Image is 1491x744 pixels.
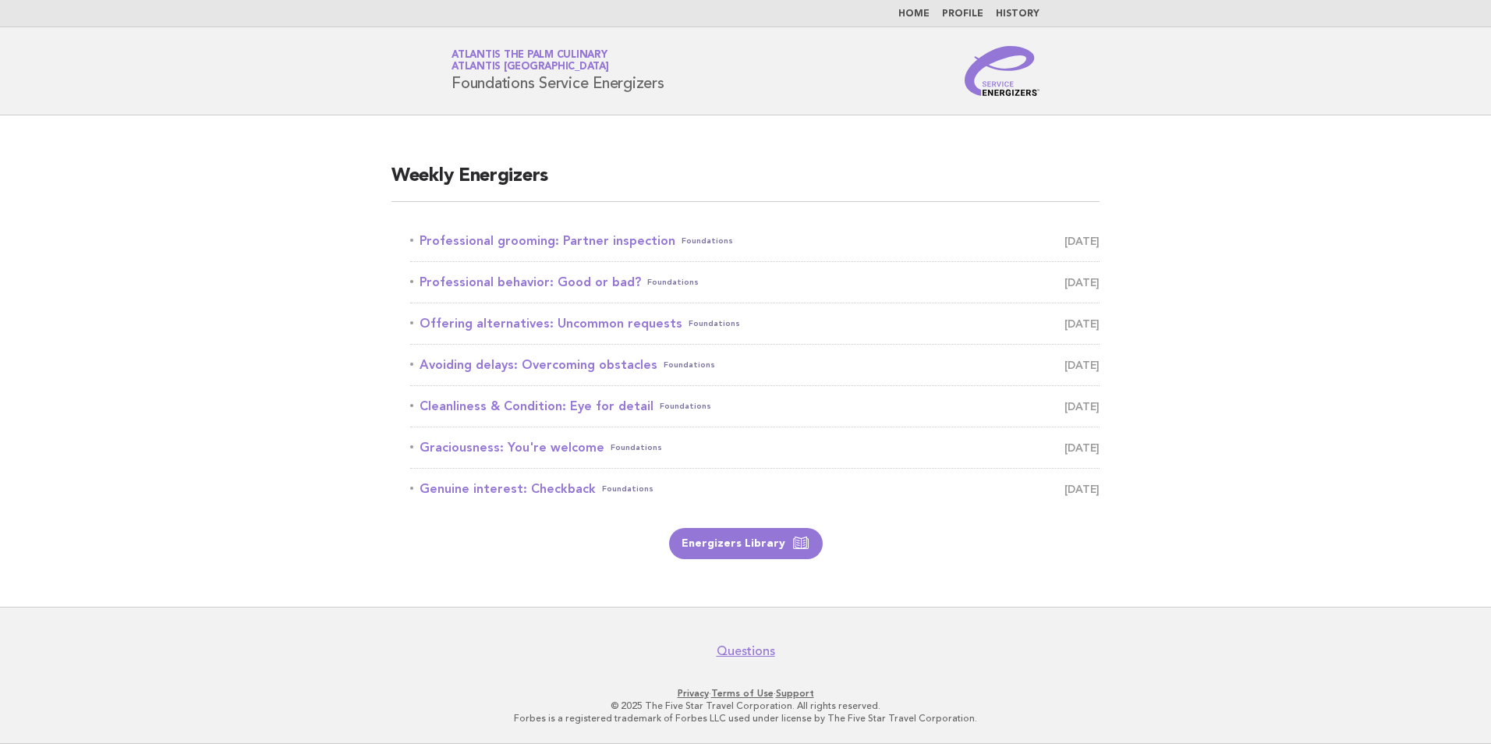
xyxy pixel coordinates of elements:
[711,688,774,699] a: Terms of Use
[410,395,1100,417] a: Cleanliness & Condition: Eye for detailFoundations [DATE]
[669,528,823,559] a: Energizers Library
[1064,271,1100,293] span: [DATE]
[942,9,983,19] a: Profile
[1064,437,1100,459] span: [DATE]
[1064,230,1100,252] span: [DATE]
[410,313,1100,335] a: Offering alternatives: Uncommon requestsFoundations [DATE]
[452,62,609,73] span: Atlantis [GEOGRAPHIC_DATA]
[664,354,715,376] span: Foundations
[611,437,662,459] span: Foundations
[452,51,664,91] h1: Foundations Service Energizers
[660,395,711,417] span: Foundations
[410,478,1100,500] a: Genuine interest: CheckbackFoundations [DATE]
[647,271,699,293] span: Foundations
[776,688,814,699] a: Support
[452,50,609,72] a: Atlantis The Palm CulinaryAtlantis [GEOGRAPHIC_DATA]
[717,643,775,659] a: Questions
[268,700,1223,712] p: © 2025 The Five Star Travel Corporation. All rights reserved.
[1064,354,1100,376] span: [DATE]
[1064,395,1100,417] span: [DATE]
[689,313,740,335] span: Foundations
[682,230,733,252] span: Foundations
[410,271,1100,293] a: Professional behavior: Good or bad?Foundations [DATE]
[602,478,653,500] span: Foundations
[391,164,1100,202] h2: Weekly Energizers
[898,9,930,19] a: Home
[268,712,1223,725] p: Forbes is a registered trademark of Forbes LLC used under license by The Five Star Travel Corpora...
[410,230,1100,252] a: Professional grooming: Partner inspectionFoundations [DATE]
[268,687,1223,700] p: · ·
[410,437,1100,459] a: Graciousness: You're welcomeFoundations [DATE]
[965,46,1039,96] img: Service Energizers
[410,354,1100,376] a: Avoiding delays: Overcoming obstaclesFoundations [DATE]
[678,688,709,699] a: Privacy
[1064,478,1100,500] span: [DATE]
[996,9,1039,19] a: History
[1064,313,1100,335] span: [DATE]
